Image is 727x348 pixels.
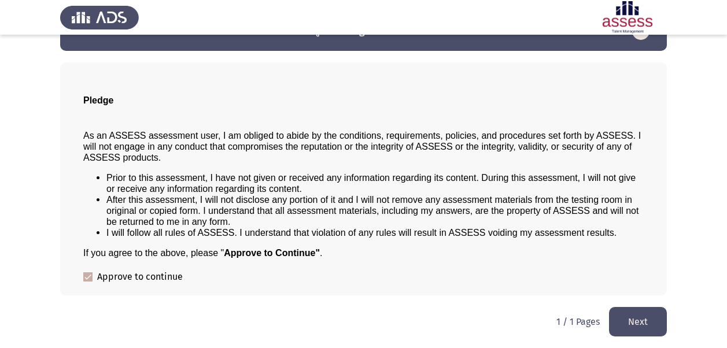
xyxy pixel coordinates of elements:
[83,248,322,258] span: If you agree to the above, please " .
[83,95,113,105] span: Pledge
[609,307,667,336] button: load next page
[106,228,617,238] span: I will follow all rules of ASSESS. I understand that violation of any rules will result in ASSESS...
[106,173,636,194] span: Prior to this assessment, I have not given or received any information regarding its content. Dur...
[556,316,600,327] p: 1 / 1 Pages
[224,248,320,258] b: Approve to Continue"
[588,1,667,34] img: Assessment logo of ASSESS Employability - EBI
[106,195,639,227] span: After this assessment, I will not disclose any portion of it and I will not remove any assessment...
[97,270,183,284] span: Approve to continue
[83,131,641,162] span: As an ASSESS assessment user, I am obliged to abide by the conditions, requirements, policies, an...
[60,1,139,34] img: Assess Talent Management logo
